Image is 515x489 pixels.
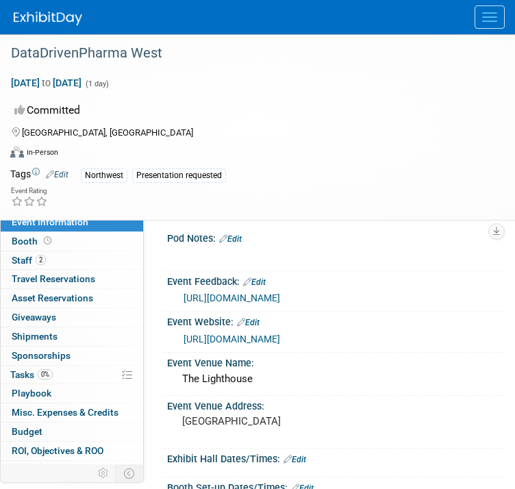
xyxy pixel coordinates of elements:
[40,77,53,88] span: to
[12,331,58,342] span: Shipments
[92,464,116,482] td: Personalize Event Tab Strip
[284,455,306,464] a: Edit
[1,461,143,479] a: Attachments2
[12,273,95,284] span: Travel Reservations
[12,255,46,266] span: Staff
[1,384,143,403] a: Playbook
[6,41,488,66] div: DataDrivenPharma West
[81,168,127,183] div: Northwest
[167,312,505,329] div: Event Website:
[10,147,24,158] img: Format-Inperson.png
[10,369,53,380] span: Tasks
[10,145,488,165] div: Event Format
[12,445,103,456] span: ROI, Objectives & ROO
[1,289,143,308] a: Asset Reservations
[12,312,56,323] span: Giveaways
[132,168,226,183] div: Presentation requested
[1,232,143,251] a: Booth
[1,270,143,288] a: Travel Reservations
[167,228,505,246] div: Pod Notes:
[1,366,143,384] a: Tasks0%
[36,255,46,265] span: 2
[243,277,266,287] a: Edit
[10,77,82,89] span: [DATE] [DATE]
[12,216,88,227] span: Event Information
[26,147,58,158] div: In-Person
[1,213,143,231] a: Event Information
[1,251,143,270] a: Staff2
[184,334,280,344] a: [URL][DOMAIN_NAME]
[167,449,505,466] div: Exhibit Hall Dates/Times:
[11,188,48,195] div: Event Rating
[1,308,143,327] a: Giveaways
[84,79,109,88] span: (1 day)
[1,442,143,460] a: ROI, Objectives & ROO
[237,318,260,327] a: Edit
[475,5,505,29] button: Menu
[12,350,71,361] span: Sponsorships
[219,234,242,244] a: Edit
[12,388,51,399] span: Playbook
[184,292,280,303] a: [URL][DOMAIN_NAME]
[14,12,82,25] img: ExhibitDay
[1,403,143,422] a: Misc. Expenses & Credits
[167,353,505,370] div: Event Venue Name:
[1,347,143,365] a: Sponsorships
[38,369,53,379] span: 0%
[167,271,505,289] div: Event Feedback:
[12,292,93,303] span: Asset Reservations
[12,426,42,437] span: Budget
[1,327,143,346] a: Shipments
[22,127,193,138] span: [GEOGRAPHIC_DATA], [GEOGRAPHIC_DATA]
[12,236,54,247] span: Booth
[182,415,490,427] pre: [GEOGRAPHIC_DATA]
[46,170,68,179] a: Edit
[12,407,118,418] span: Misc. Expenses & Credits
[12,464,80,475] span: Attachments
[116,464,144,482] td: Toggle Event Tabs
[10,99,488,123] div: Committed
[41,236,54,246] span: Booth not reserved yet
[177,368,494,390] div: The Lighthouse
[10,167,68,183] td: Tags
[70,464,80,475] span: 2
[167,396,505,413] div: Event Venue Address:
[1,423,143,441] a: Budget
